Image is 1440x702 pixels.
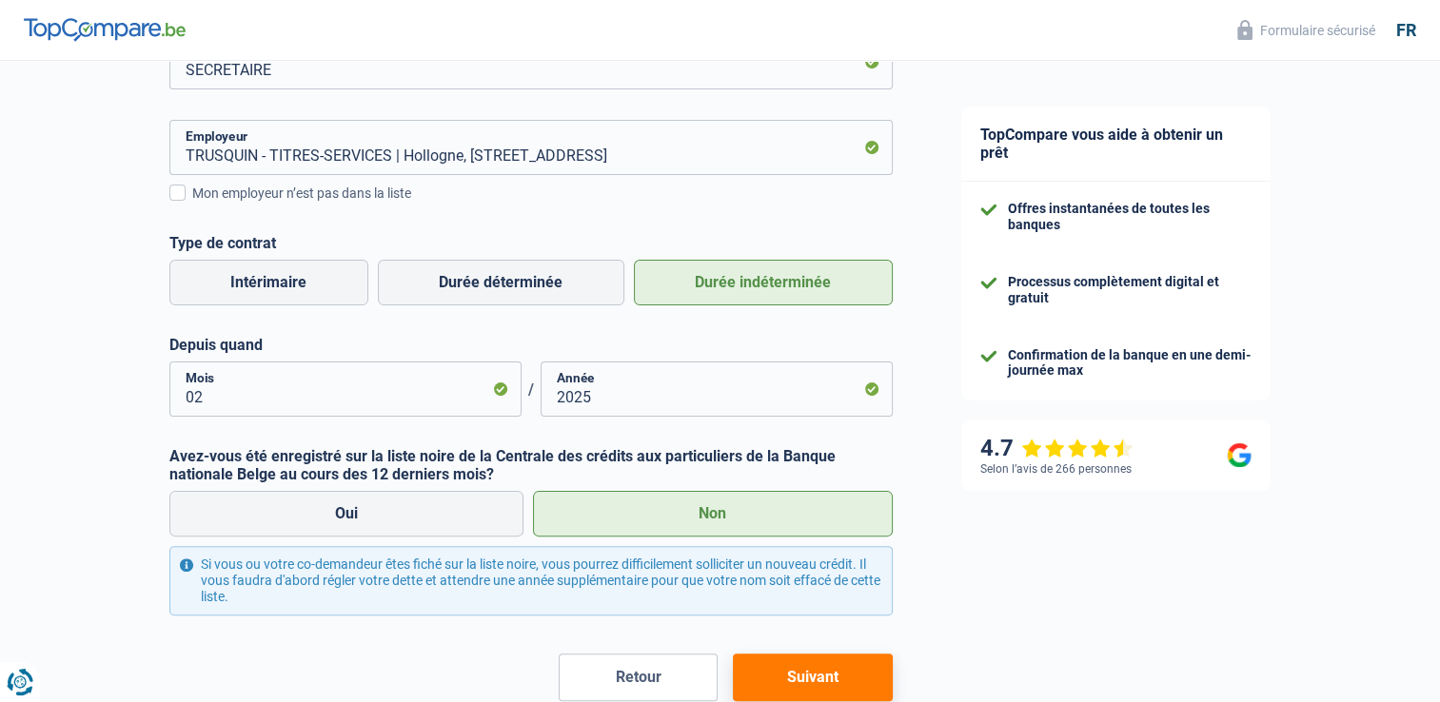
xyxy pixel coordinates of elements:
[961,107,1271,182] div: TopCompare vous aide à obtenir un prêt
[733,653,892,701] button: Suivant
[192,184,893,204] div: Mon employeur n’est pas dans la liste
[169,546,893,614] div: Si vous ou votre co-demandeur êtes fiché sur la liste noire, vous pourrez difficilement sollicite...
[559,653,718,701] button: Retour
[1226,14,1387,46] button: Formulaire sécurisé
[533,491,893,536] label: Non
[980,462,1132,476] div: Selon l’avis de 266 personnes
[634,260,893,305] label: Durée indéterminée
[169,491,524,536] label: Oui
[169,336,893,354] label: Depuis quand
[378,260,624,305] label: Durée déterminée
[1008,274,1252,306] div: Processus complètement digital et gratuit
[169,234,893,252] label: Type de contrat
[169,260,368,305] label: Intérimaire
[1008,201,1252,233] div: Offres instantanées de toutes les banques
[169,120,893,175] input: Cherchez votre employeur
[169,447,893,483] label: Avez-vous été enregistré sur la liste noire de la Centrale des crédits aux particuliers de la Ban...
[980,435,1134,462] div: 4.7
[1008,347,1252,380] div: Confirmation de la banque en une demi-journée max
[541,361,893,417] input: AAAA
[24,18,186,41] img: TopCompare Logo
[1396,20,1416,41] div: fr
[5,331,6,332] img: Advertisement
[169,361,522,417] input: MM
[522,380,541,399] span: /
